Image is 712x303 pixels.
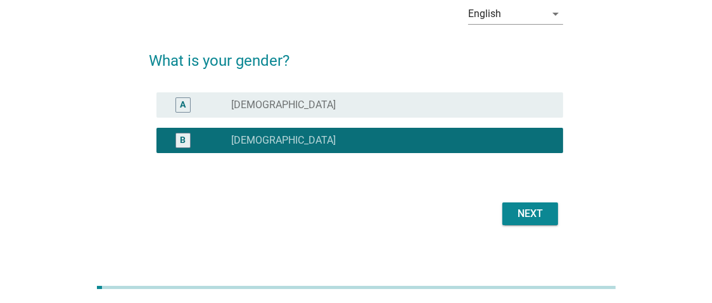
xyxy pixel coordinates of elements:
[512,206,548,221] div: Next
[468,8,501,20] div: English
[231,134,336,147] label: [DEMOGRAPHIC_DATA]
[502,202,558,225] button: Next
[180,133,186,147] div: B
[231,99,336,111] label: [DEMOGRAPHIC_DATA]
[548,6,563,22] i: arrow_drop_down
[180,98,186,111] div: A
[149,37,563,72] h2: What is your gender?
